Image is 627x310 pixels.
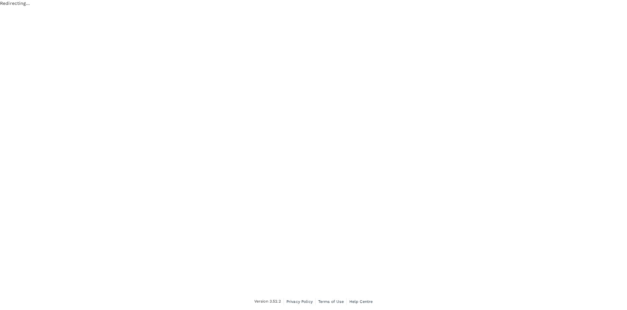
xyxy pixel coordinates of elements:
a: Privacy Policy [286,298,313,305]
span: Terms of Use [318,299,344,304]
span: Version 3.52.2 [254,298,281,305]
a: Terms of Use [318,298,344,305]
span: Privacy Policy [286,299,313,304]
span: Help Centre [349,299,373,304]
a: Help Centre [349,298,373,305]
